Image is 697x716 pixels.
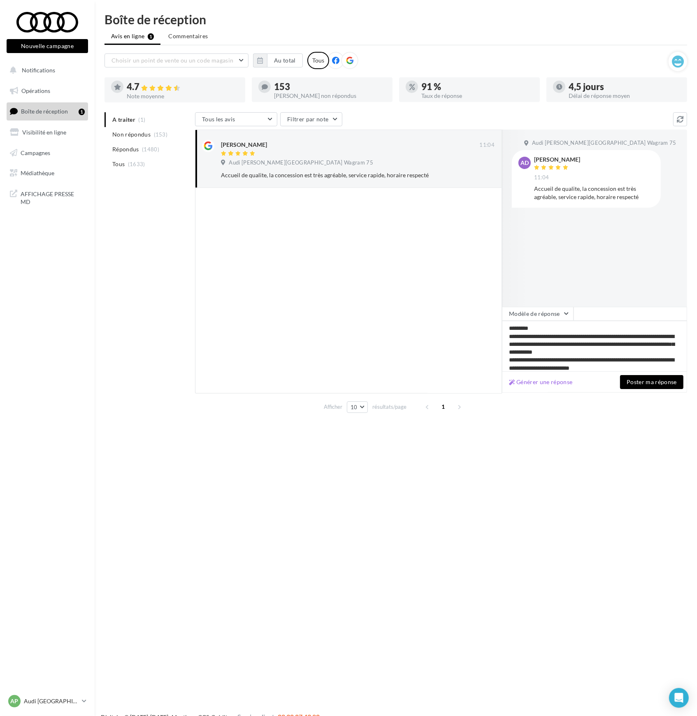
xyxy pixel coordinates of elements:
button: Notifications [5,62,86,79]
div: Délai de réponse moyen [569,93,681,99]
div: Open Intercom Messenger [669,688,689,708]
button: Poster ma réponse [620,375,683,389]
span: 10 [351,404,358,410]
button: Au total [267,53,303,67]
div: [PERSON_NAME] non répondus [274,93,386,99]
span: Non répondus [112,130,151,139]
div: Taux de réponse [421,93,533,99]
span: Afficher [324,403,342,411]
span: Opérations [21,87,50,94]
span: AP [11,697,19,705]
div: 4,5 jours [569,82,681,91]
span: Boîte de réception [21,108,68,115]
button: Nouvelle campagne [7,39,88,53]
span: Notifications [22,67,55,74]
button: Modèle de réponse [502,307,574,321]
button: Au total [253,53,303,67]
span: AFFICHAGE PRESSE MD [21,188,85,206]
div: Accueil de qualite, la concession est très agréable, service rapide, horaire respecté [221,171,441,179]
span: Tous les avis [202,116,235,123]
span: Audi [PERSON_NAME][GEOGRAPHIC_DATA] Wagram 75 [229,159,373,167]
span: Choisir un point de vente ou un code magasin [112,57,233,64]
button: Filtrer par note [280,112,342,126]
span: (153) [154,131,168,138]
span: Campagnes [21,149,50,156]
div: 153 [274,82,386,91]
a: AFFICHAGE PRESSE MD [5,185,90,209]
div: Note moyenne [127,93,239,99]
div: [PERSON_NAME] [221,141,267,149]
div: 1 [79,109,85,115]
a: Opérations [5,82,90,100]
a: AP Audi [GEOGRAPHIC_DATA] 17 [7,693,88,709]
button: Générer une réponse [506,377,576,387]
span: AD [520,159,529,167]
span: (1480) [142,146,159,153]
span: 1 [437,400,450,413]
span: Commentaires [168,32,208,40]
span: 11:04 [479,141,495,149]
span: résultats/page [372,403,407,411]
div: 4.7 [127,82,239,92]
button: Choisir un point de vente ou un code magasin [105,53,249,67]
span: Audi [PERSON_NAME][GEOGRAPHIC_DATA] Wagram 75 [532,139,676,147]
span: (1633) [128,161,145,167]
a: Médiathèque [5,165,90,182]
button: 10 [347,401,368,413]
p: Audi [GEOGRAPHIC_DATA] 17 [24,697,79,705]
div: [PERSON_NAME] [534,157,580,162]
div: Tous [307,52,329,69]
a: Visibilité en ligne [5,124,90,141]
div: 91 % [421,82,533,91]
a: Campagnes [5,144,90,162]
div: Boîte de réception [105,13,687,25]
div: Accueil de qualite, la concession est très agréable, service rapide, horaire respecté [534,185,654,201]
span: Visibilité en ligne [22,129,66,136]
span: Répondus [112,145,139,153]
button: Tous les avis [195,112,277,126]
a: Boîte de réception1 [5,102,90,120]
span: Tous [112,160,125,168]
span: 11:04 [534,174,549,181]
span: Médiathèque [21,169,54,176]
